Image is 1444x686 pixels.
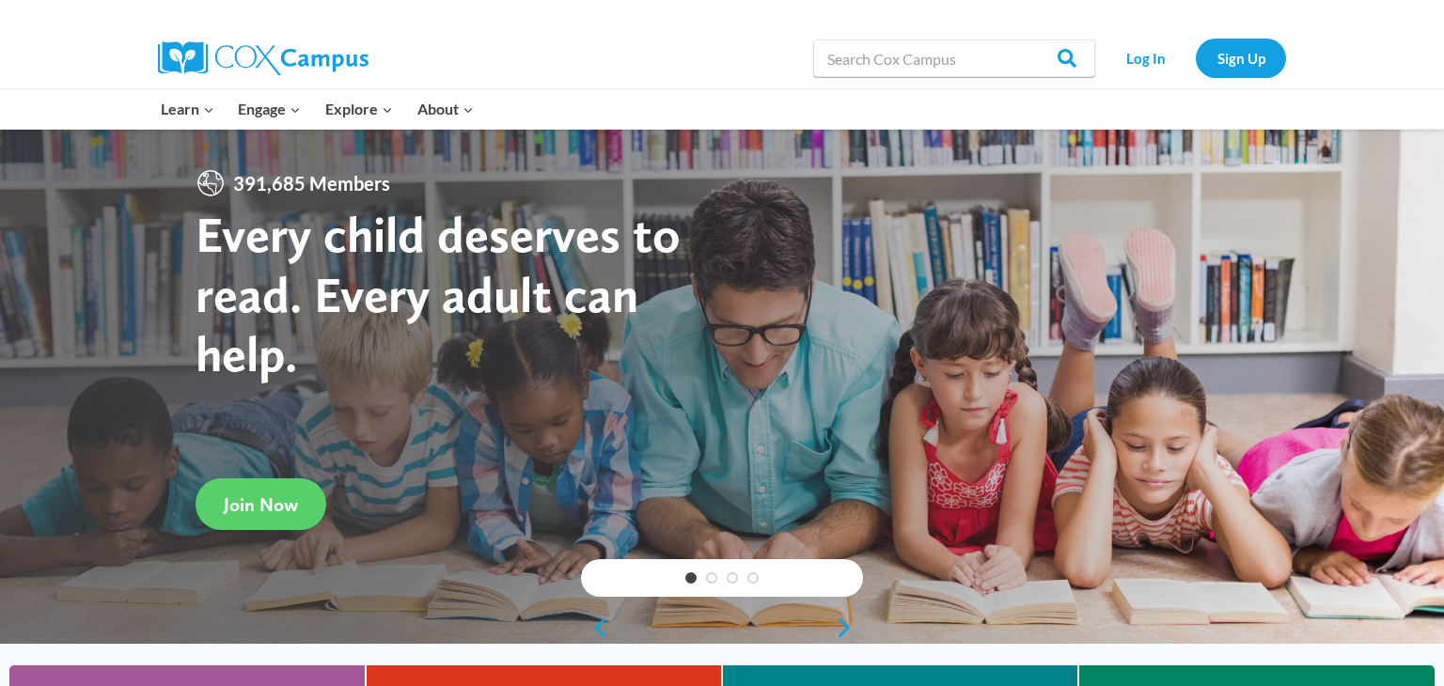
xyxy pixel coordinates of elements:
[685,572,697,584] a: 1
[325,97,393,121] span: Explore
[149,89,485,129] nav: Primary Navigation
[747,572,759,584] a: 4
[158,41,369,75] img: Cox Campus
[196,204,681,383] strong: Every child deserves to read. Every adult can help.
[1196,39,1286,77] a: Sign Up
[813,39,1095,77] input: Search Cox Campus
[161,97,214,121] span: Learn
[581,609,863,647] div: content slider buttons
[226,168,398,198] span: 391,685 Members
[727,572,738,584] a: 3
[1105,39,1186,77] a: Log In
[835,616,863,639] a: next
[1105,39,1286,77] nav: Secondary Navigation
[706,572,717,584] a: 2
[238,97,301,121] span: Engage
[417,97,474,121] span: About
[224,493,298,516] span: Join Now
[581,616,609,639] a: previous
[196,478,326,530] a: Join Now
